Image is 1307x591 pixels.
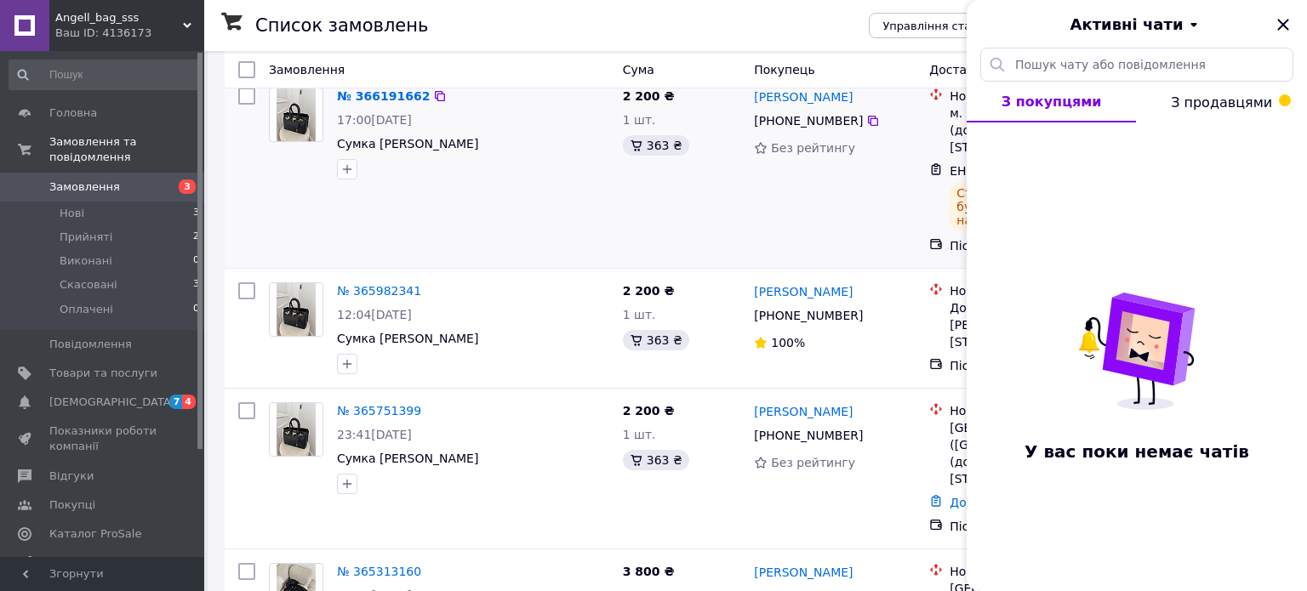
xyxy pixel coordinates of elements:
[950,88,1126,105] div: Нова Пошта
[193,206,199,221] span: 3
[869,13,1026,38] button: Управління статусами
[193,302,199,317] span: 0
[754,283,853,300] a: [PERSON_NAME]
[929,63,1054,77] span: Доставка та оплата
[337,284,421,298] a: № 365982341
[1136,82,1307,122] button: З продавцями
[950,563,1126,580] div: Нова Пошта
[49,497,95,513] span: Покупці
[49,366,157,381] span: Товари та послуги
[623,404,675,418] span: 2 200 ₴
[269,402,323,457] a: Фото товару
[771,456,855,469] span: Без рейтингу
[1171,94,1272,111] span: З продавцями
[623,330,689,350] div: 363 ₴
[60,206,84,221] span: Нові
[1024,441,1249,462] span: У вас поки немає чатів
[950,402,1126,419] div: Нова Пошта
[980,48,1293,82] input: Пошук чату або повідомлення
[255,15,428,36] h1: Список замовлень
[337,308,412,321] span: 12:04[DATE]
[1273,14,1293,35] button: Закрити
[623,428,656,441] span: 1 шт.
[751,109,866,133] div: [PHONE_NUMBER]
[49,337,132,352] span: Повідомлення
[277,88,317,141] img: Фото товару
[1070,14,1183,36] span: Активні чати
[950,237,1126,254] div: Післяплата
[950,105,1126,156] div: м. [STREET_ADDRESS], №96 (до 10 кг): [STREET_ADDRESS]
[754,63,814,77] span: Покупець
[193,253,199,269] span: 0
[182,395,196,409] span: 4
[49,555,108,571] span: Аналітика
[269,88,323,142] a: Фото товару
[623,308,656,321] span: 1 шт.
[169,395,183,409] span: 7
[49,469,94,484] span: Відгуки
[193,277,199,293] span: 3
[1014,14,1259,36] button: Активні чати
[49,526,141,542] span: Каталог ProSale
[49,179,120,195] span: Замовлення
[751,304,866,327] div: [PHONE_NUMBER]
[49,423,157,454] span: Показники роботи компанії
[337,452,478,465] a: Сумка [PERSON_NAME]
[60,277,117,293] span: Скасовані
[623,89,675,103] span: 2 200 ₴
[60,253,112,269] span: Виконані
[754,88,853,105] a: [PERSON_NAME]
[623,565,675,578] span: 3 800 ₴
[950,299,1126,350] div: Добромиль, №1: вул. [PERSON_NAME][STREET_ADDRESS]
[1002,94,1102,110] span: З покупцями
[337,428,412,441] span: 23:41[DATE]
[623,450,689,470] div: 363 ₴
[179,179,196,194] span: 3
[950,419,1126,487] div: [GEOGRAPHIC_DATA] ([GEOGRAPHIC_DATA].), №96 (до 10 кг): [STREET_ADDRESS]
[950,496,1017,509] a: Додати ЕН
[623,113,656,127] span: 1 шт.
[193,230,199,245] span: 2
[269,63,345,77] span: Замовлення
[950,357,1126,374] div: Післяплата
[55,26,204,41] div: Ваш ID: 4136173
[337,565,421,578] a: № 365313160
[269,282,323,337] a: Фото товару
[60,302,113,317] span: Оплачені
[623,63,654,77] span: Cума
[950,282,1126,299] div: Нова Пошта
[9,60,201,90] input: Пошук
[49,395,175,410] span: [DEMOGRAPHIC_DATA]
[60,230,112,245] span: Прийняті
[882,20,1013,32] span: Управління статусами
[754,564,853,581] a: [PERSON_NAME]
[337,113,412,127] span: 17:00[DATE]
[967,82,1136,122] button: З покупцями
[337,137,478,151] a: Сумка [PERSON_NAME]
[771,336,805,349] span: 100%
[623,284,675,298] span: 2 200 ₴
[950,183,1126,230] div: Статус відправлення буде відомий найближчим часом
[277,283,317,336] img: Фото товару
[49,134,204,165] span: Замовлення та повідомлення
[751,423,866,447] div: [PHONE_NUMBER]
[950,164,1092,178] span: ЕН: 59 0014 7475 9199
[950,518,1126,535] div: Післяплата
[277,403,317,456] img: Фото товару
[337,404,421,418] a: № 365751399
[771,141,855,155] span: Без рейтингу
[337,332,478,345] a: Сумка [PERSON_NAME]
[337,89,430,103] a: № 366191662
[623,135,689,156] div: 363 ₴
[55,10,183,26] span: Angell_bag_sss
[49,105,97,121] span: Головна
[754,403,853,420] a: [PERSON_NAME]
